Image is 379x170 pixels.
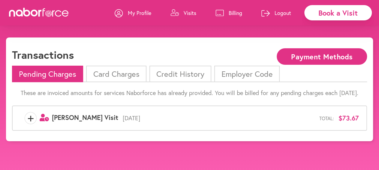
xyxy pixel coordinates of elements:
[128,9,151,16] p: My Profile
[319,115,334,121] span: Total:
[277,48,367,65] button: Payment Methods
[149,66,211,82] li: Credit History
[215,4,242,22] a: Billing
[184,9,196,16] p: Visits
[52,113,118,122] span: [PERSON_NAME] Visit
[25,112,36,124] span: +
[12,48,74,61] h1: Transactions
[12,89,367,97] p: These are invoiced amounts for services Naborforce has already provided. You will be billed for a...
[229,9,242,16] p: Billing
[277,53,367,59] a: Payment Methods
[115,4,151,22] a: My Profile
[118,115,319,122] span: [DATE]
[261,4,291,22] a: Logout
[275,9,291,16] p: Logout
[12,66,83,82] li: Pending Charges
[338,114,359,122] span: $73.67
[304,5,372,20] div: Book a Visit
[86,66,146,82] li: Card Charges
[170,4,196,22] a: Visits
[214,66,279,82] li: Employer Code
